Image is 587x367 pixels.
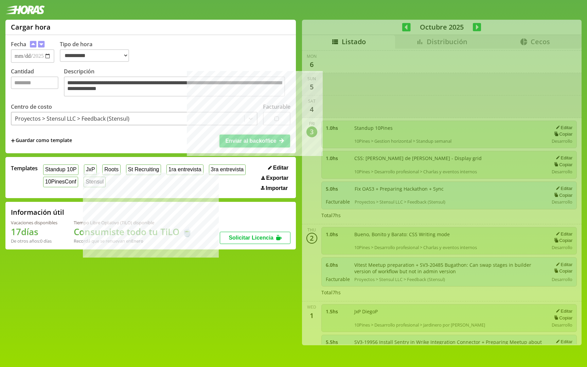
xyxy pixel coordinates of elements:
[273,165,288,171] span: Editar
[64,76,285,97] textarea: Descripción
[126,164,161,175] button: St Recruiting
[11,22,51,32] h1: Cargar hora
[229,235,273,241] span: Solicitar Licencia
[11,103,52,110] label: Centro de costo
[266,164,290,171] button: Editar
[11,220,57,226] div: Vacaciones disponibles
[60,40,135,63] label: Tipo de hora
[11,76,58,89] input: Cantidad
[43,177,78,187] button: 10PinesConf
[5,5,45,14] img: logotipo
[11,238,57,244] div: De otros años: 0 días
[15,115,129,122] div: Proyectos > Stensul LLC > Feedback (Stensul)
[74,220,193,226] div: Tiempo Libre Optativo (TiLO) disponible
[43,164,78,175] button: Standup 10P
[266,175,288,181] span: Exportar
[266,185,288,191] span: Importar
[263,103,290,110] label: Facturable
[225,138,276,144] span: Enviar al backoffice
[74,226,193,238] h1: Consumiste todo tu TiLO 🍵
[102,164,120,175] button: Roots
[60,49,129,62] select: Tipo de hora
[11,208,64,217] h2: Información útil
[11,68,64,98] label: Cantidad
[11,164,38,172] span: Templates
[209,164,246,175] button: 3ra entrevista
[220,232,290,244] button: Solicitar Licencia
[84,164,97,175] button: JxP
[131,238,143,244] b: Enero
[11,226,57,238] h1: 17 días
[166,164,203,175] button: 1ra entrevista
[11,137,72,144] span: +Guardar como template
[64,68,290,98] label: Descripción
[74,238,193,244] div: Recordá que se renuevan en
[259,175,290,181] button: Exportar
[219,135,290,147] button: Enviar al backoffice
[84,177,106,187] button: Stensul
[11,137,15,144] span: +
[11,40,26,48] label: Fecha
